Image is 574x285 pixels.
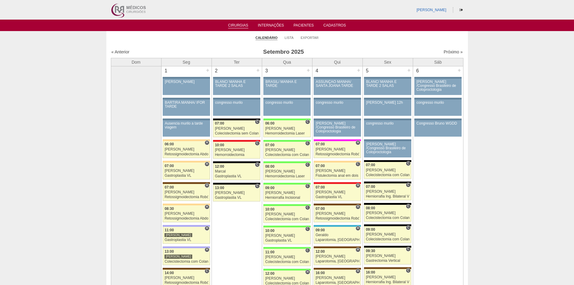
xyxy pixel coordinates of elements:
[196,48,371,56] h3: Setembro 2025
[366,216,409,220] div: Colecistectomia com Colangiografia VL
[163,227,210,244] a: H 11:00 [PERSON_NAME] Gastroplastia VL
[263,79,310,95] a: BRASIL/ MANHÃ E TARDE
[163,79,210,95] a: [PERSON_NAME]
[263,163,310,180] a: C 08:00 [PERSON_NAME] Hemorroidectomia Laser
[263,227,310,244] a: C 10:00 [PERSON_NAME] Gastroplastia VL
[163,225,210,227] div: Key: Christóvão da Gama
[314,184,361,201] a: H 07:00 [PERSON_NAME] Gastroplastia VL
[111,58,161,66] th: Dom
[265,127,309,131] div: [PERSON_NAME]
[406,161,410,166] span: Consultório
[364,248,411,264] a: C 09:30 [PERSON_NAME] Gastrectomia Vertical
[316,80,359,88] div: ASSUNÇÃO MANHÃ/ SANTA JOANA TARDE
[315,195,359,199] div: Gastroplastia VL
[215,196,259,200] div: Gastroplastia VL
[165,169,208,173] div: [PERSON_NAME]
[205,66,210,74] div: +
[265,260,309,264] div: Colecistectomia com Colangiografia VL
[262,58,312,66] th: Qua
[364,79,411,95] a: BLANC/ MANHÃ E TARDE 2 SALAS
[314,248,361,265] a: H 12:00 [PERSON_NAME] Laparotomia, [GEOGRAPHIC_DATA], Drenagem, Bridas
[265,164,274,169] span: 08:00
[366,254,409,258] div: [PERSON_NAME]
[213,79,260,95] a: BLANC/ MANHÃ E TARDE 2 SALAS
[265,229,274,233] span: 10:00
[163,141,210,158] a: H 06:00 [PERSON_NAME] Retossigmoidectomia Abdominal VL
[215,153,259,157] div: Hemorroidectomia
[305,119,310,124] span: Consultório
[305,205,310,210] span: Consultório
[314,205,361,222] a: H 07:00 [PERSON_NAME] Retossigmoidectomia Robótica
[364,98,411,100] div: Key: Aviso
[213,185,260,201] a: C 13:00 [PERSON_NAME] Gastroplastia VL
[263,247,310,249] div: Key: Brasil
[265,131,309,135] div: Hemorroidectomia Laser
[416,8,446,12] a: [PERSON_NAME]
[163,204,210,205] div: Key: Bartira
[363,66,372,75] div: 5
[265,169,309,173] div: [PERSON_NAME]
[205,183,209,188] span: Hospital
[215,191,259,195] div: [PERSON_NAME]
[314,100,361,116] a: congresso murilo
[165,233,192,237] div: [PERSON_NAME]
[457,66,462,74] div: +
[315,142,325,146] span: 07:00
[213,140,260,142] div: Key: Assunção
[285,36,294,40] a: Lista
[366,233,409,236] div: [PERSON_NAME]
[263,206,310,223] a: C 10:00 [PERSON_NAME] Colecistectomia com Colangiografia VL
[314,141,361,158] a: H 07:00 [PERSON_NAME] Retossigmoidectomia Robótica
[366,270,375,274] span: 16:00
[314,204,361,205] div: Key: Santa Joana
[165,164,174,168] span: 07:00
[263,119,310,120] div: Key: Brasil
[165,260,208,264] div: Colecistectomia com Colangiografia VL
[213,183,260,185] div: Key: Blanc
[366,80,409,88] div: BLANC/ MANHÃ E TARDE 2 SALAS
[205,226,209,231] span: Hospital
[215,127,259,131] div: [PERSON_NAME]
[366,190,409,194] div: [PERSON_NAME]
[165,185,174,189] span: 07:00
[263,226,310,227] div: Key: Brasil
[364,141,411,157] a: [PERSON_NAME] /Congresso Brasileiro de Coloproctologia
[165,195,208,199] div: Retossigmoidectomia Robótica
[163,268,210,270] div: Key: Santa Joana
[263,77,310,79] div: Key: Aviso
[366,206,375,210] span: 08:00
[366,211,409,215] div: [PERSON_NAME]
[265,143,274,147] span: 07:00
[316,122,359,134] div: [PERSON_NAME] /Congresso Brasileiro de Coloproctologia
[406,66,412,74] div: +
[356,247,360,252] span: Hospital
[215,131,259,135] div: Colecistectomia sem Colangiografia VL
[366,142,409,154] div: [PERSON_NAME] /Congresso Brasileiro de Coloproctologia
[163,98,210,100] div: Key: Aviso
[163,205,210,222] a: H 08:30 [PERSON_NAME] Retossigmoidectomia Abdominal VL
[314,139,361,141] div: Key: Pro Matre
[366,280,409,284] div: Herniorrafia Ing. Bilateral VL
[406,204,410,209] span: Consultório
[163,77,210,79] div: Key: Aviso
[265,217,309,221] div: Colecistectomia com Colangiografia VL
[315,276,359,280] div: [PERSON_NAME]
[256,36,278,40] a: Calendário
[314,79,361,95] a: ASSUNÇÃO MANHÃ/ SANTA JOANA TARDE
[362,58,413,66] th: Sex
[314,182,361,184] div: Key: Assunção
[165,152,208,156] div: Retossigmoidectomia Abdominal VL
[165,254,192,259] div: [PERSON_NAME]
[416,122,460,125] div: Congresso Bruno WGDD
[406,225,410,230] span: Consultório
[364,183,411,200] a: C 07:00 [PERSON_NAME] Herniorrafia Ing. Bilateral VL
[263,249,310,266] a: C 11:00 [PERSON_NAME] Colecistectomia com Colangiografia VL
[315,281,359,285] div: Laparotomia, [GEOGRAPHIC_DATA], Drenagem, Bridas
[163,119,210,120] div: Key: Aviso
[364,226,411,243] a: C 09:00 [PERSON_NAME] Colecistectomia com Colangiografia VL
[364,203,411,205] div: Key: Blanc
[265,271,274,276] span: 12:00
[315,207,325,211] span: 07:00
[314,119,361,120] div: Key: Aviso
[265,153,309,157] div: Colecistectomia com Colangiografia VL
